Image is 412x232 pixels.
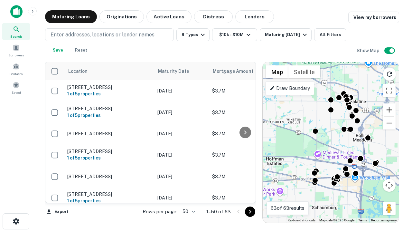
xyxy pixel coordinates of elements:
span: Maturity Date [158,67,197,75]
span: Location [68,67,88,75]
p: [STREET_ADDRESS] [67,149,151,154]
a: Terms (opens in new tab) [358,218,367,222]
div: Maturing [DATE] [265,31,309,39]
p: [DATE] [157,173,206,180]
th: Location [64,62,154,80]
button: 9 Types [176,28,210,41]
p: $3.7M [212,87,276,94]
div: 0 0 [263,62,399,223]
button: $10k - $10M [212,28,257,41]
button: Zoom out [383,117,396,130]
p: [STREET_ADDRESS] [67,106,151,111]
p: [STREET_ADDRESS] [67,131,151,137]
p: [DATE] [157,194,206,201]
img: Google [264,214,286,223]
button: Reset [71,44,91,57]
a: Open this area in Google Maps (opens a new window) [264,214,286,223]
p: [DATE] [157,109,206,116]
p: $3.7M [212,151,276,159]
a: Search [2,23,30,40]
span: Search [10,34,22,39]
button: Reload search area [383,67,396,81]
a: Contacts [2,60,30,78]
p: Draw Boundary [270,84,310,92]
button: Toggle fullscreen view [383,84,396,97]
p: $3.7M [212,173,276,180]
p: [DATE] [157,130,206,137]
div: 50 [180,207,196,216]
th: Maturity Date [154,62,209,80]
p: Rows per page: [143,208,177,216]
button: Active Loans [146,10,192,23]
button: Distress [194,10,233,23]
button: Enter addresses, locations or lender names [45,28,174,41]
p: 1–50 of 63 [206,208,231,216]
h6: 1 of 5 properties [67,197,151,204]
button: Show satellite imagery [288,65,320,78]
p: 63 of 63 results [271,204,304,212]
button: All Filters [314,28,346,41]
span: Contacts [10,71,23,76]
button: Lenders [235,10,274,23]
p: Enter addresses, locations or lender names [51,31,154,39]
button: Keyboard shortcuts [288,218,315,223]
p: $3.7M [212,194,276,201]
th: Mortgage Amount [209,62,280,80]
a: View my borrowers [348,12,399,23]
p: $3.7M [212,130,276,137]
a: Saved [2,79,30,96]
h6: Show Map [357,47,380,54]
span: Borrowers [8,53,24,58]
h6: 1 of 5 properties [67,90,151,97]
span: Mortgage Amount [213,67,262,75]
img: capitalize-icon.png [10,5,23,18]
iframe: Chat Widget [380,160,412,191]
h6: 1 of 5 properties [67,154,151,161]
button: Export [45,207,70,217]
h6: 1 of 5 properties [67,112,151,119]
p: [DATE] [157,151,206,159]
button: Drag Pegman onto the map to open Street View [383,202,396,215]
button: Show street map [266,65,288,78]
p: $3.7M [212,109,276,116]
span: Saved [12,90,21,95]
a: Borrowers [2,42,30,59]
p: [DATE] [157,87,206,94]
p: [STREET_ADDRESS] [67,191,151,197]
button: Maturing Loans [45,10,97,23]
a: Report a map error [371,218,397,222]
span: Map data ©2025 Google [319,218,354,222]
button: Go to next page [245,207,255,217]
p: [STREET_ADDRESS] [67,84,151,90]
button: Maturing [DATE] [260,28,312,41]
p: [STREET_ADDRESS] [67,174,151,179]
button: Zoom in [383,103,396,116]
button: Originations [99,10,144,23]
button: Save your search to get updates of matches that match your search criteria. [48,44,68,57]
